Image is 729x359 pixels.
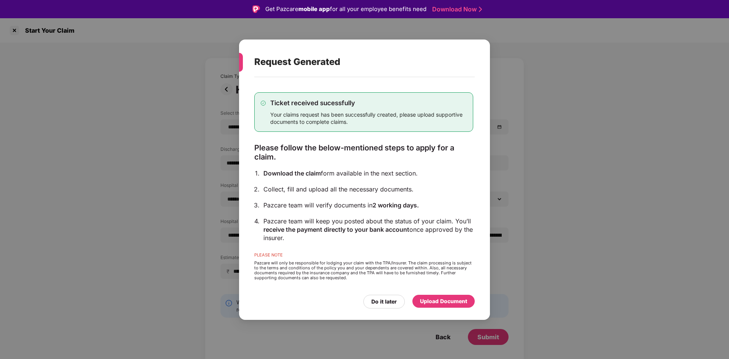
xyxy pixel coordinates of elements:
div: Pazcare team will keep you posted about the status of your claim. You’ll once approved by the ins... [263,217,473,242]
span: receive the payment directly to your bank account [263,225,409,233]
span: Download the claim [263,169,321,177]
div: 1. [255,169,260,177]
div: PLEASE NOTE [254,252,473,260]
img: Logo [252,5,260,13]
a: Download Now [432,5,480,13]
img: svg+xml;base64,PHN2ZyB4bWxucz0iaHR0cDovL3d3dy53My5vcmcvMjAwMC9zdmciIHdpZHRoPSIxMy4zMzMiIGhlaWdodD... [261,100,266,105]
div: Pazcare will only be responsible for lodging your claim with the TPA/Insurer. The claim processin... [254,260,473,280]
div: Get Pazcare for all your employee benefits need [265,5,426,14]
div: Please follow the below-mentioned steps to apply for a claim. [254,143,473,161]
span: 2 working days. [372,201,419,209]
div: Do it later [371,297,397,305]
div: 2. [254,185,260,193]
div: Pazcare team will verify documents in [263,201,473,209]
div: Your claims request has been successfully created, please upload supportive documents to complete... [270,111,467,125]
div: Collect, fill and upload all the necessary documents. [263,185,473,193]
div: Upload Document [420,297,467,305]
div: 4. [254,217,260,225]
strong: mobile app [298,5,330,13]
div: form available in the next section. [263,169,473,177]
div: 3. [254,201,260,209]
div: Ticket received sucessfully [270,98,467,107]
img: Stroke [479,5,482,13]
div: Request Generated [254,47,456,77]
